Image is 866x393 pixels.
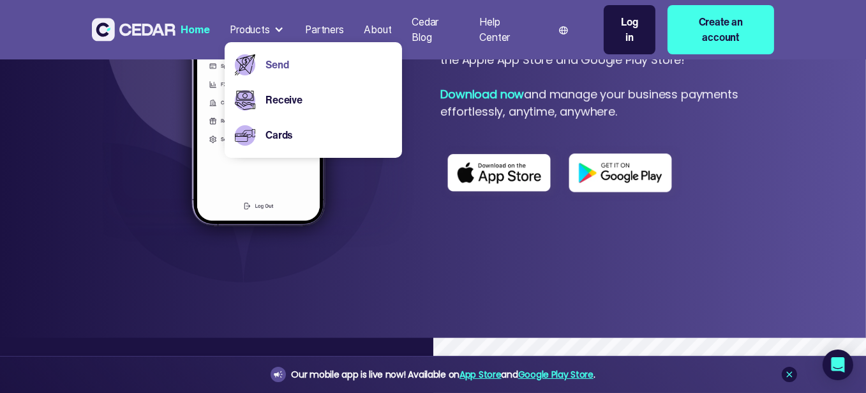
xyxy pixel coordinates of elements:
div: Cedar Blog [412,15,459,45]
div: Our mobile app is live now! Available on and . [291,367,595,383]
a: About [359,16,397,44]
img: Play store logo [562,145,683,201]
div: Log in [616,15,643,45]
a: Create an account [668,5,774,54]
a: Receive [265,93,392,108]
div: Products [225,17,290,43]
a: Home [175,16,214,44]
a: Send [265,58,392,73]
img: App store logo [440,146,562,202]
strong: Download now [440,86,524,102]
a: App Store [459,368,501,381]
div: Products [230,22,270,38]
img: world icon [559,26,567,35]
a: Log in [604,5,656,54]
a: Cards [265,128,392,143]
nav: Products [225,42,402,158]
div: Open Intercom Messenger [823,350,853,380]
div: Partners [305,22,344,38]
a: Google Play Store [518,368,594,381]
a: Help Center [475,8,537,51]
div: The Cedar Money App is now available for download on the Apple App Store and Google Play Store! a... [440,34,773,120]
div: About [364,22,391,38]
a: Cedar Blog [407,8,464,51]
div: Help Center [479,15,531,45]
div: Home [181,22,209,38]
img: announcement [273,369,283,380]
a: Partners [300,16,348,44]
